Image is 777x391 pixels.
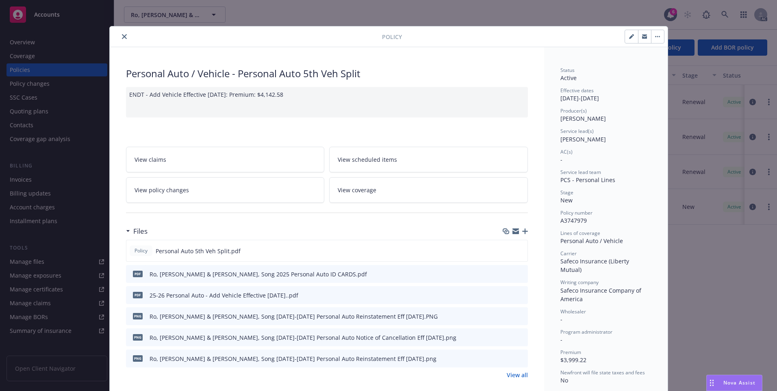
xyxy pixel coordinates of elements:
[150,270,367,278] div: Ro, [PERSON_NAME] & [PERSON_NAME], Song 2025 Personal Auto ID CARDS.pdf
[560,279,599,286] span: Writing company
[560,169,601,176] span: Service lead team
[560,128,594,135] span: Service lead(s)
[560,189,573,196] span: Stage
[126,147,325,172] a: View claims
[150,333,456,342] div: Ro, [PERSON_NAME] & [PERSON_NAME], Song [DATE]-[DATE] Personal Auto Notice of Cancellation Eff [D...
[723,379,755,386] span: Nova Assist
[560,328,612,335] span: Program administrator
[338,155,397,164] span: View scheduled items
[560,230,600,237] span: Lines of coverage
[560,148,573,155] span: AC(s)
[126,177,325,203] a: View policy changes
[133,313,143,319] span: PNG
[517,270,525,278] button: preview file
[517,312,525,321] button: preview file
[560,209,593,216] span: Policy number
[382,33,402,41] span: Policy
[329,147,528,172] a: View scheduled items
[707,375,717,391] div: Drag to move
[560,349,581,356] span: Premium
[560,74,577,82] span: Active
[560,87,651,102] div: [DATE] - [DATE]
[150,291,298,300] div: 25-26 Personal Auto - Add Vehicle Effective [DATE]..pdf
[504,333,511,342] button: download file
[560,250,577,257] span: Carrier
[504,312,511,321] button: download file
[338,186,376,194] span: View coverage
[504,247,510,255] button: download file
[119,32,129,41] button: close
[329,177,528,203] a: View coverage
[517,333,525,342] button: preview file
[560,308,586,315] span: Wholesaler
[135,155,166,164] span: View claims
[560,107,587,114] span: Producer(s)
[560,287,643,303] span: Safeco Insurance Company of America
[560,315,562,323] span: -
[560,115,606,122] span: [PERSON_NAME]
[560,87,594,94] span: Effective dates
[706,375,762,391] button: Nova Assist
[135,186,189,194] span: View policy changes
[560,67,575,74] span: Status
[560,156,562,163] span: -
[150,312,438,321] div: Ro, [PERSON_NAME] & [PERSON_NAME], Song [DATE]-[DATE] Personal Auto Reinstatement Eff [DATE].PNG
[560,336,562,343] span: -
[126,226,148,237] div: Files
[133,334,143,340] span: png
[560,217,587,224] span: A3747979
[517,247,524,255] button: preview file
[133,247,149,254] span: Policy
[517,291,525,300] button: preview file
[504,354,511,363] button: download file
[517,354,525,363] button: preview file
[150,354,436,363] div: Ro, [PERSON_NAME] & [PERSON_NAME], Song [DATE]-[DATE] Personal Auto Reinstatement Eff [DATE].png
[504,291,511,300] button: download file
[560,369,645,376] span: Newfront will file state taxes and fees
[560,135,606,143] span: [PERSON_NAME]
[507,371,528,379] a: View all
[560,257,631,274] span: Safeco Insurance (Liberty Mutual)
[560,237,623,245] span: Personal Auto / Vehicle
[133,226,148,237] h3: Files
[504,270,511,278] button: download file
[126,67,528,80] div: Personal Auto / Vehicle - Personal Auto 5th Veh Split
[133,292,143,298] span: pdf
[156,247,241,255] span: Personal Auto 5th Veh Split.pdf
[560,196,573,204] span: New
[133,271,143,277] span: pdf
[560,356,586,364] span: $3,999.22
[560,176,615,184] span: PCS - Personal Lines
[133,355,143,361] span: png
[560,376,568,384] span: No
[126,87,528,117] div: ENDT - Add Vehicle Effective [DATE]: Premium: $4,142.58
